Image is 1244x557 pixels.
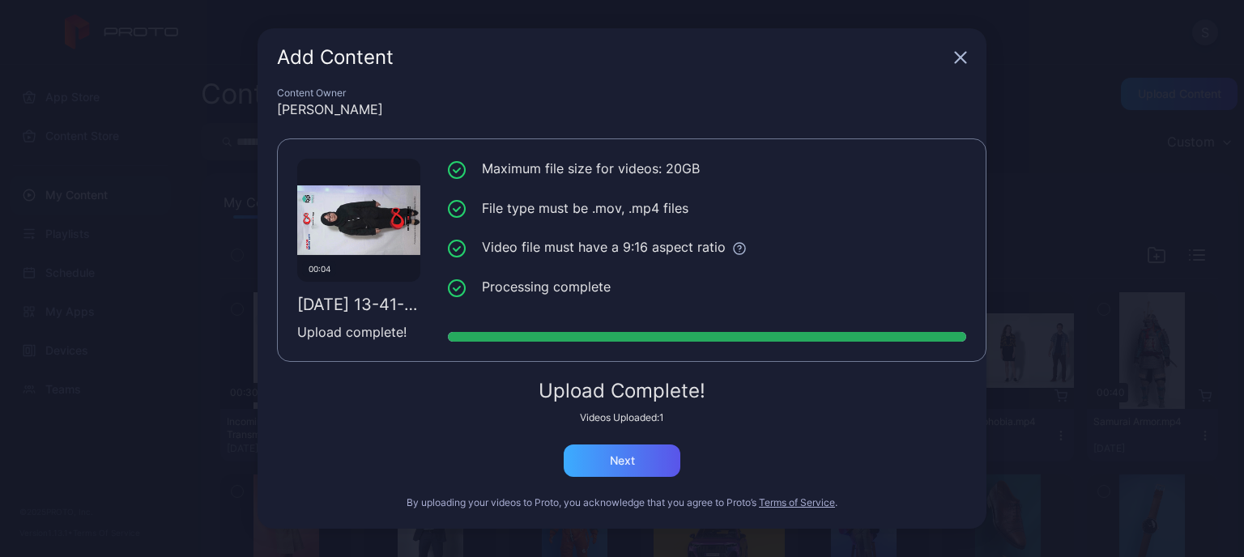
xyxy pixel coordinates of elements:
[759,496,835,509] button: Terms of Service
[277,48,948,67] div: Add Content
[277,100,967,119] div: [PERSON_NAME]
[448,198,966,219] li: File type must be .mov, .mp4 files
[448,159,966,179] li: Maximum file size for videos: 20GB
[448,237,966,257] li: Video file must have a 9:16 aspect ratio
[297,295,420,314] div: [DATE] 13-41-19.mp4
[302,261,336,277] div: 00:04
[610,454,635,467] div: Next
[277,411,967,424] div: Videos Uploaded: 1
[277,496,967,509] div: By uploading your videos to Proto, you acknowledge that you agree to Proto’s .
[297,322,420,342] div: Upload complete!
[564,444,680,477] button: Next
[448,277,966,297] li: Processing complete
[277,381,967,401] div: Upload Complete!
[277,87,967,100] div: Content Owner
